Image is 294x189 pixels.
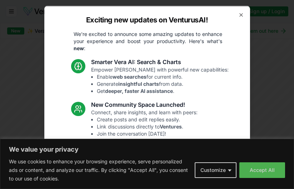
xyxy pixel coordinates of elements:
[97,173,206,180] li: See topics.
[113,73,146,79] strong: web searches
[105,88,173,94] strong: deeper, faster AI assistance
[91,66,229,94] p: Empower [PERSON_NAME] with powerful new capabilities:
[91,57,229,66] h3: Smarter Vera AI: Search & Charts
[91,143,206,151] h3: Dashboard Latest News & Socials
[97,73,229,80] li: Enable for current info.
[86,15,208,25] h2: Exciting new updates on VenturusAI!
[160,123,182,129] strong: Ventures
[97,130,198,137] li: Join the conversation [DATE]!
[97,80,229,87] li: Generate from data.
[149,159,182,165] strong: introductions
[74,45,84,51] strong: new
[97,87,229,94] li: Get .
[97,116,198,123] li: Create posts and edit replies easily.
[106,173,164,179] strong: trending relevant social
[91,100,198,109] h3: New Community Space Launched!
[114,166,164,172] strong: latest industry news
[118,80,159,86] strong: insightful charts
[97,166,206,173] li: Access articles.
[97,123,198,130] li: Link discussions directly to .
[97,158,206,166] li: Standardized analysis .
[91,109,198,137] p: Connect, share insights, and learn with peers:
[68,30,228,52] p: We're excited to announce some amazing updates to enhance your experience and boost your producti...
[91,151,206,180] p: Enjoy a more streamlined, connected experience:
